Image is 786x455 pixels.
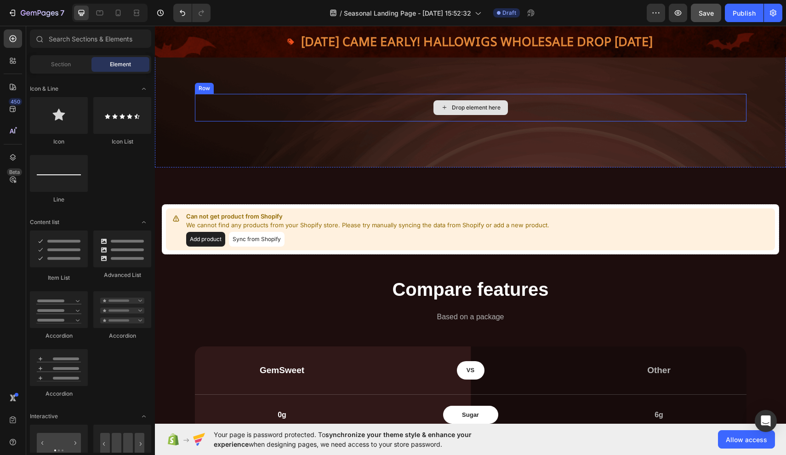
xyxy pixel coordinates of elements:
span: Element [110,60,131,69]
p: Can not get product from Shopify [31,186,394,196]
span: Toggle open [137,409,151,424]
input: Search Sections & Elements [30,29,151,48]
button: Allow access [718,430,775,449]
div: Item List [30,274,88,282]
span: Save [699,9,714,17]
div: Accordion [30,332,88,340]
span: Content list [30,218,59,226]
p: Compare features [41,252,591,276]
div: Icon List [93,138,151,146]
button: Add product [31,206,70,221]
div: Publish [733,8,756,18]
p: Sugar [293,385,339,394]
div: Undo/Redo [173,4,211,22]
p: Based on a package [41,285,591,298]
div: Beta [7,168,22,176]
div: Advanced List [93,271,151,279]
p: 7 [60,7,64,18]
button: 7 [4,4,68,22]
p: VS [307,340,325,349]
div: Row [42,58,57,67]
p: We cannot find any products from your Shopify store. Please try manually syncing the data from Sh... [31,195,394,204]
div: Icon [30,138,88,146]
p: GemSweet [41,339,214,351]
div: Open Intercom Messenger [755,410,777,432]
span: Icon & Line [30,85,58,93]
button: Publish [725,4,763,22]
div: Accordion [30,390,88,398]
span: Interactive [30,412,58,420]
p: 0g [41,384,214,395]
span: Allow access [726,435,767,444]
button: Save [691,4,721,22]
span: Toggle open [137,215,151,230]
span: Your page is password protected. To when designing pages, we need access to your store password. [214,430,507,449]
div: Drop element here [297,78,346,86]
div: Line [30,196,88,204]
span: Toggle open [137,81,151,96]
p: Other [418,339,591,351]
div: 450 [9,98,22,105]
span: Draft [502,9,516,17]
button: Sync from Shopify [74,206,130,221]
span: / [340,8,342,18]
span: Section [51,60,71,69]
div: Accordion [93,332,151,340]
p: 6g [418,384,591,395]
iframe: Design area [155,26,786,424]
span: Seasonal Landing Page - [DATE] 15:52:32 [344,8,471,18]
span: synchronize your theme style & enhance your experience [214,431,472,448]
